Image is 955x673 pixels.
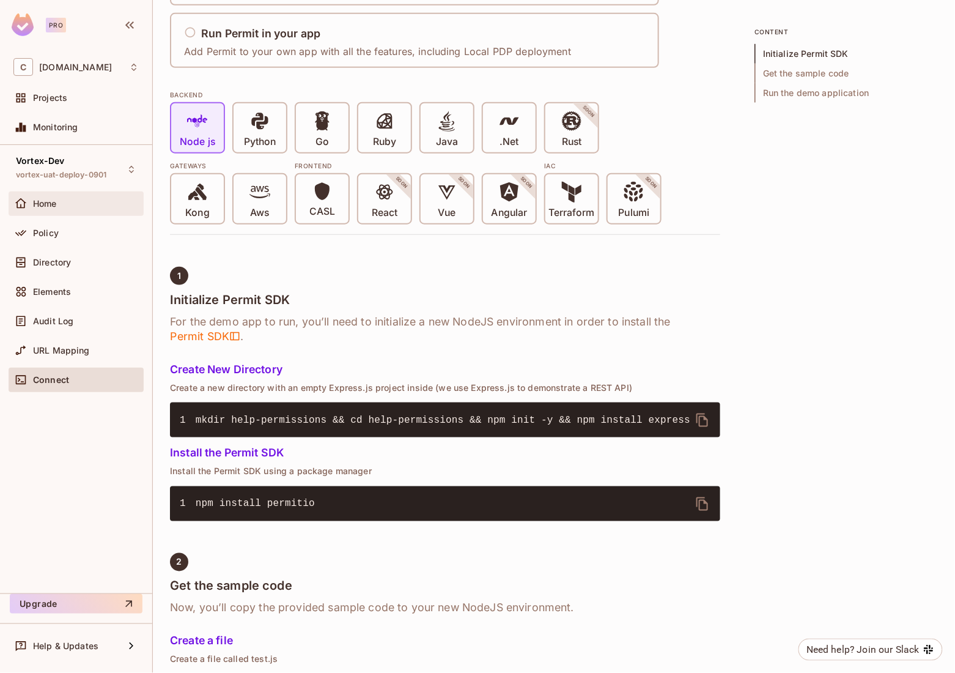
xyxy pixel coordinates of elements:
[170,329,241,344] span: Permit SDK
[436,136,458,148] p: Java
[196,499,315,510] span: npm install permitio
[33,316,73,326] span: Audit Log
[170,363,720,376] h5: Create New Directory
[372,207,397,219] p: React
[619,207,649,219] p: Pulumi
[562,136,581,148] p: Rust
[688,406,717,435] button: delete
[170,579,720,593] h4: Get the sample code
[754,44,938,64] span: Initialize Permit SDK
[295,161,537,171] div: Frontend
[33,346,90,355] span: URL Mapping
[754,27,938,37] p: content
[184,45,571,58] p: Add Permit to your own app with all the features, including Local PDP deployment
[180,497,196,511] span: 1
[33,375,69,385] span: Connect
[250,207,269,219] p: Aws
[544,161,662,171] div: IAC
[754,64,938,83] span: Get the sample code
[500,136,518,148] p: .Net
[201,28,320,40] h5: Run Permit in your app
[244,136,276,148] p: Python
[185,207,209,219] p: Kong
[176,557,182,567] span: 2
[170,447,720,459] h5: Install the Permit SDK
[806,642,920,657] div: Need help? Join our Slack
[170,601,720,615] h6: Now, you’ll copy the provided sample code to your new NodeJS environment.
[565,88,613,136] span: SOON
[33,287,71,297] span: Elements
[170,383,720,393] p: Create a new directory with an empty Express.js project inside (we use Express.js to demonstrate ...
[12,13,34,36] img: SReyMgAAAABJRU5ErkJggg==
[33,228,59,238] span: Policy
[13,58,33,76] span: C
[170,314,720,344] h6: For the demo app to run, you’ll need to initialize a new NodeJS environment in order to install t...
[16,170,106,180] span: vortex-uat-deploy-0901
[170,292,720,307] h4: Initialize Permit SDK
[33,641,98,651] span: Help & Updates
[440,159,488,207] span: SOON
[492,207,528,219] p: Angular
[180,136,215,148] p: Node js
[33,199,57,209] span: Home
[315,136,329,148] p: Go
[170,161,287,171] div: Gateways
[688,489,717,519] button: delete
[10,594,142,614] button: Upgrade
[754,83,938,103] span: Run the demo application
[170,655,720,664] p: Create a file called test.js
[46,18,66,32] div: Pro
[177,271,181,281] span: 1
[438,207,455,219] p: Vue
[180,413,196,428] span: 1
[33,93,67,103] span: Projects
[39,62,112,72] span: Workspace: consoleconnect.com
[373,136,396,148] p: Ruby
[503,159,550,207] span: SOON
[196,415,690,426] span: mkdir help-permissions && cd help-permissions && npm init -y && npm install express
[627,159,675,207] span: SOON
[16,156,65,166] span: Vortex-Dev
[170,90,720,100] div: BACKEND
[170,467,720,477] p: Install the Permit SDK using a package manager
[548,207,595,219] p: Terraform
[309,206,335,218] p: CASL
[170,635,720,647] h5: Create a file
[378,159,426,207] span: SOON
[33,122,78,132] span: Monitoring
[33,258,71,267] span: Directory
